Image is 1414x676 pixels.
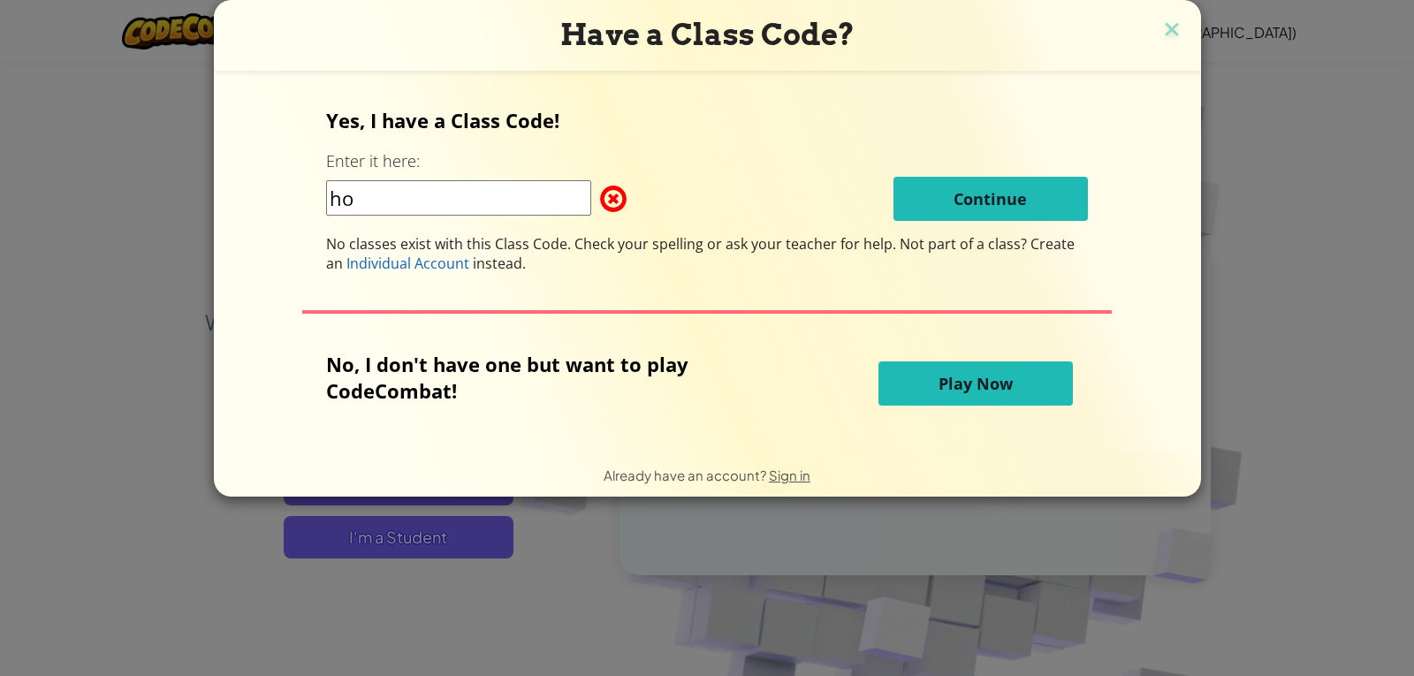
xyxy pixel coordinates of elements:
[604,467,769,483] span: Already have an account?
[326,107,1088,133] p: Yes, I have a Class Code!
[954,188,1027,209] span: Continue
[346,254,469,273] span: Individual Account
[560,17,855,52] span: Have a Class Code?
[769,467,810,483] a: Sign in
[893,177,1088,221] button: Continue
[469,254,526,273] span: instead.
[326,234,1075,273] span: Not part of a class? Create an
[326,150,420,172] label: Enter it here:
[326,234,900,254] span: No classes exist with this Class Code. Check your spelling or ask your teacher for help.
[326,351,775,404] p: No, I don't have one but want to play CodeCombat!
[939,373,1013,394] span: Play Now
[1160,18,1183,44] img: close icon
[878,361,1073,406] button: Play Now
